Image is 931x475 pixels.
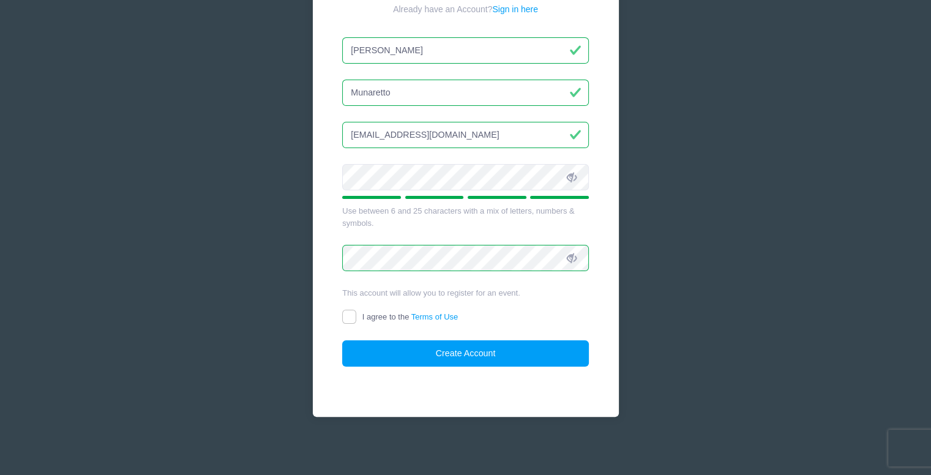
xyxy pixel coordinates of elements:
[342,310,356,324] input: I agree to theTerms of Use
[492,4,538,14] a: Sign in here
[342,37,589,64] input: First Name
[362,312,458,321] span: I agree to the
[342,340,589,367] button: Create Account
[342,287,589,299] div: This account will allow you to register for an event.
[411,312,458,321] a: Terms of Use
[342,205,589,229] div: Use between 6 and 25 characters with a mix of letters, numbers & symbols.
[342,3,589,16] div: Already have an Account?
[342,80,589,106] input: Last Name
[342,122,589,148] input: Email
